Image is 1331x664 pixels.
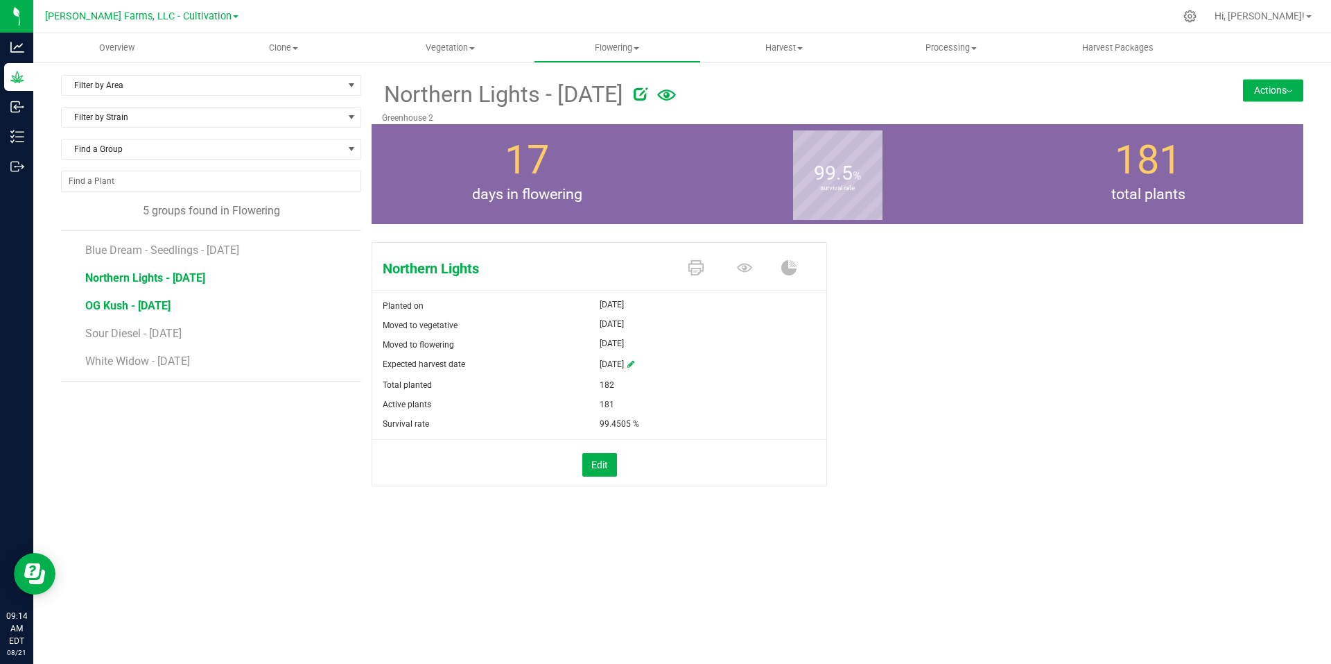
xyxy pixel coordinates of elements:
span: Filter by Area [62,76,343,95]
span: OG Kush - [DATE] [85,299,171,312]
span: select [343,76,360,95]
inline-svg: Outbound [10,160,24,173]
group-info-box: Total number of plants [1003,124,1293,224]
span: Flowering [534,42,700,54]
span: Hi, [PERSON_NAME]! [1215,10,1305,22]
group-info-box: Days in flowering [382,124,672,224]
span: total plants [993,184,1303,206]
span: Find a Group [62,139,343,159]
span: Moved to vegetative [383,321,458,330]
a: Processing [867,33,1034,62]
div: Manage settings [1181,10,1199,23]
p: Greenhouse 2 [382,112,1138,124]
span: 181 [600,395,614,414]
div: 5 groups found in Flowering [61,203,361,219]
span: 99.4505 % [600,414,639,434]
span: 181 [1115,137,1181,183]
span: Northern Lights - [DATE] [382,78,623,112]
span: Vegetation [367,42,533,54]
span: Harvest Packages [1063,42,1172,54]
a: Vegetation [367,33,534,62]
b: survival rate [793,126,882,250]
span: [DATE] [600,335,624,352]
span: Harvest [702,42,867,54]
input: NO DATA FOUND [62,171,360,191]
span: Filter by Strain [62,108,343,127]
group-info-box: Survival rate [693,124,982,224]
span: Expected harvest date [383,359,465,369]
button: Actions [1243,79,1303,101]
span: Active plants [383,400,431,409]
a: Clone [200,33,367,62]
span: Sour Diesel - [DATE] [85,327,182,340]
span: [DATE] [600,296,624,313]
span: [DATE] [600,316,624,332]
span: Total planted [383,380,432,390]
span: [PERSON_NAME] Farms, LLC - Cultivation [45,10,232,22]
span: 17 [505,137,549,183]
span: Moved to flowering [383,340,454,350]
inline-svg: Inbound [10,100,24,114]
span: Survival rate [383,419,429,429]
a: Overview [33,33,200,62]
span: days in flowering [372,184,682,206]
p: 09:14 AM EDT [6,610,27,647]
span: White Widow - [DATE] [85,355,190,368]
a: Harvest [701,33,868,62]
button: Edit [582,453,617,477]
inline-svg: Inventory [10,130,24,144]
a: Flowering [534,33,701,62]
span: Processing [868,42,1034,54]
span: 182 [600,375,614,395]
span: Blue Dream - Seedlings - [DATE] [85,244,239,257]
span: Northern Lights [372,258,675,279]
span: Planted on [383,301,424,311]
span: Overview [80,42,153,54]
iframe: Resource center [14,553,55,595]
inline-svg: Analytics [10,40,24,54]
inline-svg: Grow [10,70,24,84]
span: Clone [201,42,367,54]
span: [DATE] [600,355,624,375]
a: Harvest Packages [1034,33,1201,62]
span: Northern Lights - [DATE] [85,271,205,284]
p: 08/21 [6,647,27,658]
